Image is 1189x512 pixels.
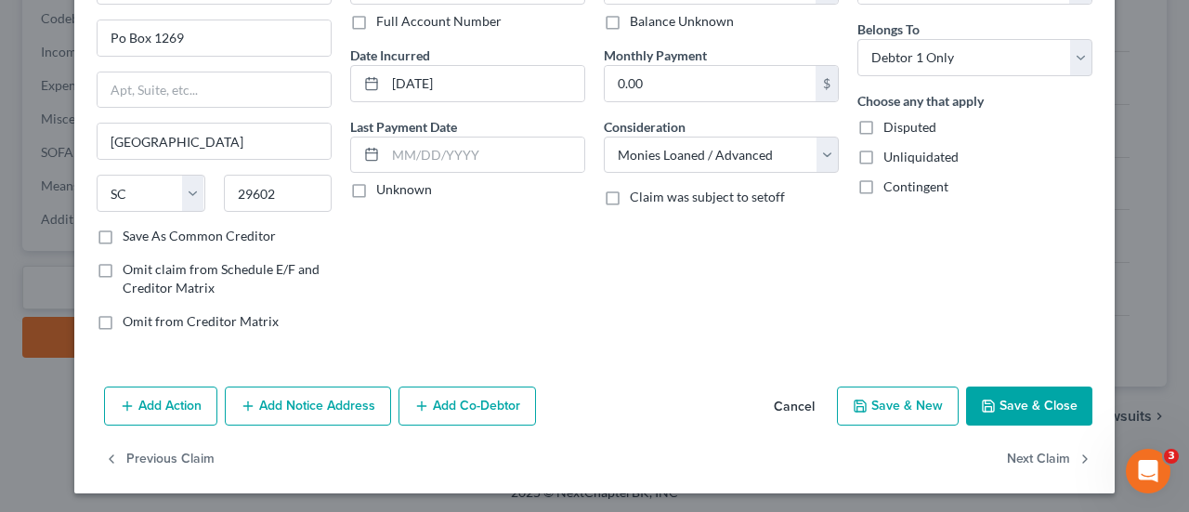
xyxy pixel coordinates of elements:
input: Enter zip... [224,175,333,212]
button: Save & Close [966,387,1092,426]
label: Date Incurred [350,46,430,65]
label: Full Account Number [376,12,502,31]
label: Choose any that apply [857,91,984,111]
span: Unliquidated [883,149,959,164]
span: 3 [1164,449,1179,464]
span: Belongs To [857,21,920,37]
label: Consideration [604,117,686,137]
button: Add Co-Debtor [399,387,536,426]
input: 0.00 [605,66,816,101]
div: $ [816,66,838,101]
label: Unknown [376,180,432,199]
span: Disputed [883,119,936,135]
input: Enter address... [98,20,331,56]
button: Cancel [759,388,830,426]
button: Add Notice Address [225,387,391,426]
iframe: Intercom live chat [1126,449,1170,493]
button: Add Action [104,387,217,426]
input: Enter city... [98,124,331,159]
button: Next Claim [1007,440,1092,479]
input: MM/DD/YYYY [385,138,584,173]
span: Claim was subject to setoff [630,189,785,204]
input: MM/DD/YYYY [385,66,584,101]
label: Monthly Payment [604,46,707,65]
label: Balance Unknown [630,12,734,31]
label: Save As Common Creditor [123,227,276,245]
input: Apt, Suite, etc... [98,72,331,108]
span: Omit claim from Schedule E/F and Creditor Matrix [123,261,320,295]
span: Contingent [883,178,948,194]
label: Last Payment Date [350,117,457,137]
button: Save & New [837,387,959,426]
button: Previous Claim [104,440,215,479]
span: Omit from Creditor Matrix [123,313,279,329]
